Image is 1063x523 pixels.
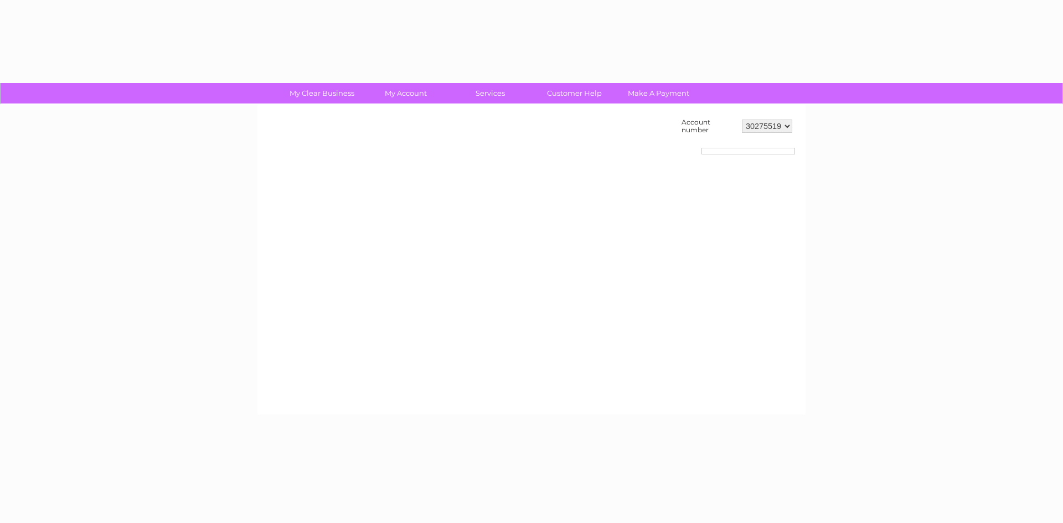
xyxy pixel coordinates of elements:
[276,83,368,103] a: My Clear Business
[445,83,536,103] a: Services
[613,83,704,103] a: Make A Payment
[679,116,739,137] td: Account number
[529,83,620,103] a: Customer Help
[360,83,452,103] a: My Account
